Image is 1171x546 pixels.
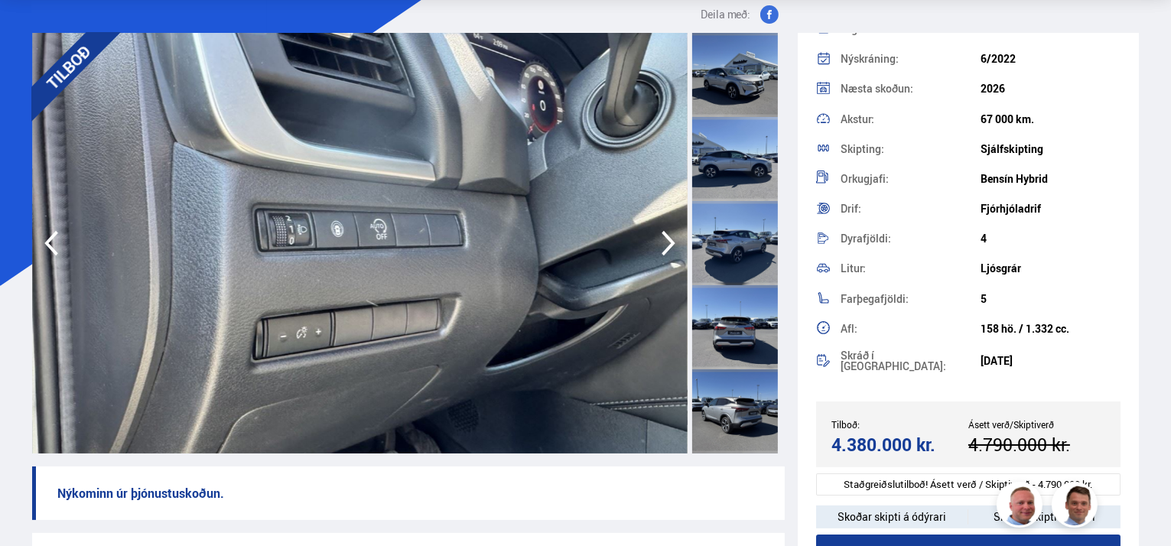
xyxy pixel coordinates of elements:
[968,505,1121,528] div: Skoðar skipti á dýrari
[1054,484,1100,530] img: FbJEzSuNWCJXmdc-.webp
[841,114,981,125] div: Akstur:
[981,113,1121,125] div: 67 000 km.
[981,323,1121,335] div: 158 hö. / 1.332 cc.
[841,350,981,372] div: Skráð í [GEOGRAPHIC_DATA]:
[981,293,1121,305] div: 5
[841,294,981,304] div: Farþegafjöldi:
[841,174,981,184] div: Orkugjafi:
[841,83,981,94] div: Næsta skoðun:
[32,33,688,453] img: 3292827.jpeg
[841,233,981,244] div: Dyrafjöldi:
[816,473,1121,496] div: Staðgreiðslutilboð! Ásett verð / Skiptiverð - 4.790.000 kr.
[841,323,981,334] div: Afl:
[32,466,785,520] p: Nýkominn úr þjónustuskoðun.
[981,83,1121,95] div: 2026
[981,53,1121,65] div: 6/2022
[981,232,1121,245] div: 4
[981,203,1121,215] div: Fjórhjóladrif
[831,434,964,455] div: 4.380.000 kr.
[831,419,968,430] div: Tilboð:
[841,263,981,274] div: Litur:
[981,23,1121,35] div: 2022
[841,203,981,214] div: Drif:
[841,144,981,154] div: Skipting:
[12,6,58,52] button: Opna LiveChat spjallviðmót
[981,262,1121,275] div: Ljósgrár
[11,10,125,125] div: TILBOÐ
[816,505,968,528] div: Skoðar skipti á ódýrari
[981,355,1121,367] div: [DATE]
[841,54,981,64] div: Nýskráning:
[999,484,1045,530] img: siFngHWaQ9KaOqBr.png
[981,173,1121,185] div: Bensín Hybrid
[841,24,981,34] div: Árgerð:
[981,143,1121,155] div: Sjálfskipting
[968,434,1101,455] div: 4.790.000 kr.
[968,419,1105,430] div: Ásett verð/Skiptiverð
[694,5,785,24] button: Deila með:
[701,5,751,24] span: Deila með:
